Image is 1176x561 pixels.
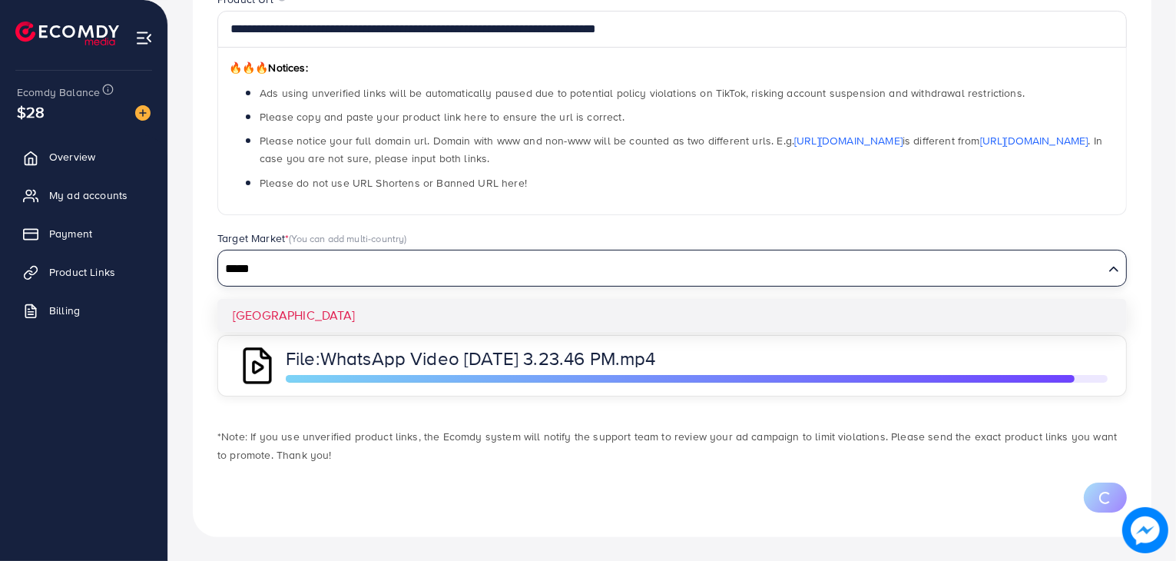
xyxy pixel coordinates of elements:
div: Search for option [217,250,1127,287]
img: image [135,105,151,121]
a: My ad accounts [12,180,156,211]
img: menu [135,29,153,47]
p: File: [286,349,785,367]
span: Please notice your full domain url. Domain with www and non-www will be counted as two different ... [260,133,1102,166]
a: Billing [12,295,156,326]
li: [GEOGRAPHIC_DATA] [217,299,1127,332]
span: Billing [49,303,80,318]
span: My ad accounts [49,188,128,203]
span: Please copy and paste your product link here to ensure the url is correct. [260,109,624,124]
a: Overview [12,141,156,172]
p: *Note: If you use unverified product links, the Ecomdy system will notify the support team to rev... [217,427,1127,464]
span: Product Links [49,264,115,280]
span: Ecomdy Balance [17,85,100,100]
a: [URL][DOMAIN_NAME] [794,133,903,148]
a: Product Links [12,257,156,287]
label: Target Market [217,231,407,246]
span: $28 [17,101,45,123]
img: image [1124,509,1167,552]
span: Ads using unverified links will be automatically paused due to potential policy violations on Tik... [260,85,1025,101]
img: QAAAABJRU5ErkJggg== [237,345,278,387]
span: 🔥🔥🔥 [229,60,268,75]
span: Overview [49,149,95,164]
span: (You can add multi-country) [289,231,406,245]
span: Notices: [229,60,308,75]
input: Search for option [220,257,1102,281]
a: Payment [12,218,156,249]
span: Payment [49,226,92,241]
img: logo [15,22,119,45]
span: Please do not use URL Shortens or Banned URL here! [260,175,527,191]
span: WhatsApp Video [DATE] 3.23.46 PM.mp4 [320,345,656,371]
a: [URL][DOMAIN_NAME] [980,133,1088,148]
